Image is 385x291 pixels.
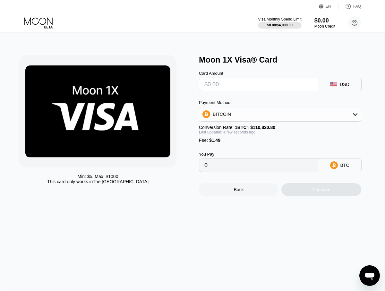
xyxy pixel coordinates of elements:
span: 1 BTC ≈ $110,820.80 [235,125,275,130]
div: Visa Monthly Spend Limit$0.00/$4,000.00 [258,17,301,29]
div: Fee : [199,138,361,143]
div: You Pay [199,152,318,157]
div: Card Amount [199,71,318,76]
div: BITCOIN [199,108,361,121]
div: BTC [340,163,349,168]
div: USD [340,82,349,87]
div: Conversion Rate: [199,125,361,130]
div: Visa Monthly Spend Limit [258,17,301,21]
div: Last updated: a few seconds ago [199,130,361,134]
input: $0.00 [204,78,313,91]
div: EN [326,4,331,9]
span: $1.49 [209,138,220,143]
div: Back [234,187,244,192]
div: Moon Credit [314,24,335,29]
div: Payment Method [199,100,361,105]
div: FAQ [338,3,361,10]
div: $0.00Moon Credit [314,17,335,29]
div: $0.00 / $4,000.00 [267,23,293,27]
div: EN [319,3,338,10]
div: BITCOIN [213,112,231,117]
iframe: Button to launch messaging window [359,265,380,286]
div: Min: $ 5 , Max: $ 1000 [78,174,118,179]
div: This card only works in The [GEOGRAPHIC_DATA] [47,179,149,184]
div: Moon 1X Visa® Card [199,55,372,64]
div: Back [199,183,278,196]
div: FAQ [353,4,361,9]
div: $0.00 [314,17,335,24]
